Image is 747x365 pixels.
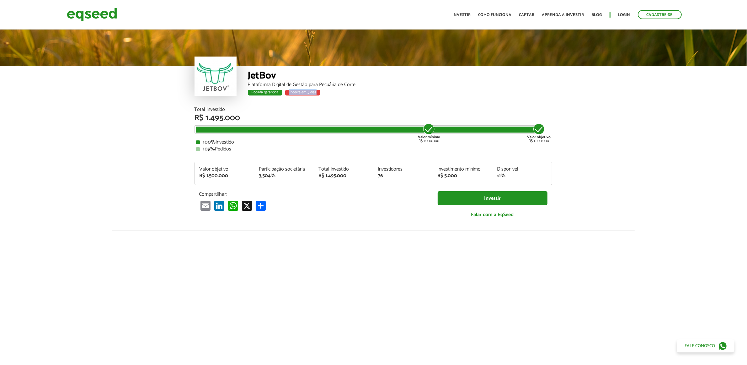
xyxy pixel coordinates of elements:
a: X [241,200,253,211]
div: R$ 5.000 [437,173,488,178]
div: R$ 1.500.000 [527,123,551,143]
strong: Valor objetivo [527,134,551,140]
a: Investir [438,191,547,205]
strong: Valor mínimo [418,134,440,140]
div: Investido [196,140,551,145]
a: Aprenda a investir [542,13,584,17]
div: Investidores [378,167,428,172]
div: Total investido [318,167,369,172]
div: JetBov [248,71,552,82]
img: EqSeed [67,6,117,23]
p: Compartilhar: [199,191,428,197]
div: R$ 1.500.000 [200,173,250,178]
a: Investir [453,13,471,17]
a: Compartilhar [254,200,267,211]
div: Investimento mínimo [437,167,488,172]
div: R$ 1.495.000 [318,173,369,178]
div: 3,504% [259,173,309,178]
strong: 100% [203,138,216,146]
div: Total Investido [195,107,552,112]
div: Rodada garantida [248,90,282,95]
a: Email [199,200,212,211]
div: Pedidos [196,147,551,152]
a: LinkedIn [213,200,226,211]
a: Login [618,13,630,17]
div: <1% [497,173,547,178]
div: R$ 1.495.000 [195,114,552,122]
a: WhatsApp [227,200,239,211]
div: Disponível [497,167,547,172]
div: Encerra em 5 dias [285,90,320,95]
a: Como funciona [478,13,512,17]
a: Blog [592,13,602,17]
a: Falar com a EqSeed [438,208,547,221]
a: Captar [519,13,535,17]
div: R$ 1.000.000 [417,123,441,143]
div: Valor objetivo [200,167,250,172]
div: Participação societária [259,167,309,172]
strong: 109% [203,145,215,153]
a: Fale conosco [677,339,734,352]
div: 76 [378,173,428,178]
a: Cadastre-se [638,10,682,19]
div: Plataforma Digital de Gestão para Pecuária de Corte [248,82,552,87]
